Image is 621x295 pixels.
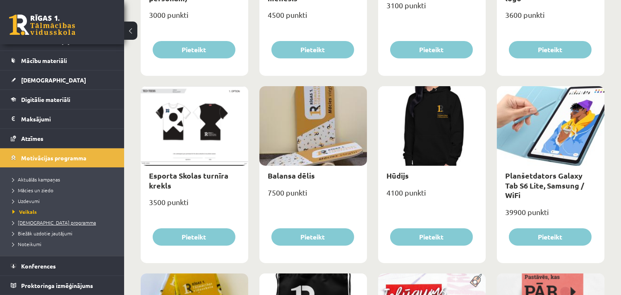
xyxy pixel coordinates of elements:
div: 3000 punkti [141,8,248,29]
span: Mācību materiāli [21,57,67,64]
div: 3600 punkti [497,8,604,29]
legend: Maksājumi [21,109,114,128]
span: Motivācijas programma [21,154,86,162]
a: Motivācijas programma [11,148,114,167]
a: Noteikumi [12,240,116,248]
a: [DEMOGRAPHIC_DATA] programma [12,219,116,226]
a: Rīgas 1. Tālmācības vidusskola [9,15,75,35]
a: Mācies un ziedo [12,186,116,194]
a: Esporta Skolas turnīra krekls [149,171,228,190]
button: Pieteikt [390,228,473,246]
div: 4500 punkti [259,8,367,29]
span: Atzīmes [21,135,43,142]
a: [DEMOGRAPHIC_DATA] [11,70,114,89]
button: Pieteikt [509,41,592,58]
a: Konferences [11,256,114,276]
span: Mācies un ziedo [12,187,53,193]
a: Digitālie materiāli [11,90,114,109]
a: Mācību materiāli [11,51,114,70]
span: [DEMOGRAPHIC_DATA] [21,76,86,84]
span: Digitālie materiāli [21,96,70,103]
button: Pieteikt [509,228,592,246]
div: 4100 punkti [378,186,486,206]
span: Konferences [21,262,56,270]
div: 7500 punkti [259,186,367,206]
button: Pieteikt [271,228,354,246]
span: Noteikumi [12,241,41,247]
span: Proktoringa izmēģinājums [21,282,93,289]
a: Hūdijs [386,171,409,180]
button: Pieteikt [153,41,235,58]
span: Veikals [12,208,37,215]
a: Veikals [12,208,116,215]
a: Planšetdators Galaxy Tab S6 Lite, Samsung / WiFi [505,171,584,200]
a: Uzdevumi [12,197,116,205]
img: Populāra prece [467,273,486,288]
div: 39900 punkti [497,205,604,226]
button: Pieteikt [271,41,354,58]
span: Biežāk uzdotie jautājumi [12,230,72,237]
span: Uzdevumi [12,198,40,204]
span: Aktuālās kampaņas [12,176,60,183]
a: Balansa dēlis [268,171,315,180]
span: [DEMOGRAPHIC_DATA] programma [12,219,96,226]
a: Atzīmes [11,129,114,148]
button: Pieteikt [390,41,473,58]
div: 3500 punkti [141,195,248,216]
button: Pieteikt [153,228,235,246]
a: Aktuālās kampaņas [12,176,116,183]
a: Biežāk uzdotie jautājumi [12,230,116,237]
a: Maksājumi [11,109,114,128]
a: Proktoringa izmēģinājums [11,276,114,295]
